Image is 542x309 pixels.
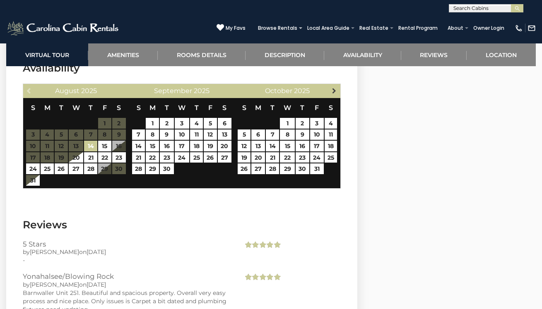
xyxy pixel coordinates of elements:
[158,43,246,66] a: Rooms Details
[222,104,226,112] span: Saturday
[265,87,292,95] span: October
[280,129,295,140] a: 8
[294,87,310,95] span: 2025
[238,152,251,163] a: 19
[324,43,401,66] a: Availability
[72,104,80,112] span: Wednesday
[146,141,159,151] a: 15
[154,87,192,95] span: September
[175,118,190,129] a: 3
[69,163,84,174] a: 27
[88,43,158,66] a: Amenities
[117,104,121,112] span: Saturday
[355,22,393,34] a: Real Estate
[280,163,295,174] a: 29
[98,152,111,163] a: 22
[137,104,141,112] span: Sunday
[190,129,202,140] a: 11
[195,104,199,112] span: Thursday
[218,129,231,140] a: 13
[87,281,106,288] span: [DATE]
[160,141,173,151] a: 16
[251,141,265,151] a: 13
[30,248,79,256] span: [PERSON_NAME]
[238,129,251,140] a: 5
[69,152,84,163] a: 20
[204,152,217,163] a: 26
[329,104,333,112] span: Saturday
[55,163,68,174] a: 26
[280,118,295,129] a: 1
[6,20,121,36] img: White-1-2.png
[89,104,93,112] span: Thursday
[217,24,246,32] a: My Favs
[175,141,190,151] a: 17
[208,104,212,112] span: Friday
[218,141,231,151] a: 20
[55,87,79,95] span: August
[98,141,111,151] a: 15
[84,163,97,174] a: 28
[394,22,442,34] a: Rental Program
[160,152,173,163] a: 23
[160,163,173,174] a: 30
[310,152,324,163] a: 24
[296,152,309,163] a: 23
[310,129,324,140] a: 10
[146,152,159,163] a: 22
[23,256,231,264] div: -
[160,118,173,129] a: 2
[266,129,279,140] a: 7
[325,118,337,129] a: 4
[84,141,97,151] a: 14
[310,163,324,174] a: 31
[190,152,202,163] a: 25
[218,152,231,163] a: 27
[6,43,88,66] a: Virtual Tour
[469,22,508,34] a: Owner Login
[146,163,159,174] a: 29
[284,104,291,112] span: Wednesday
[160,129,173,140] a: 9
[300,104,304,112] span: Thursday
[303,22,354,34] a: Local Area Guide
[44,104,51,112] span: Monday
[26,163,40,174] a: 24
[255,104,261,112] span: Monday
[325,152,337,163] a: 25
[515,24,523,32] img: phone-regular-white.png
[226,24,246,32] span: My Favs
[149,104,156,112] span: Monday
[146,118,159,129] a: 1
[41,163,54,174] a: 25
[325,129,337,140] a: 11
[23,280,231,289] div: by on
[175,152,190,163] a: 24
[315,104,319,112] span: Friday
[165,104,169,112] span: Tuesday
[296,141,309,151] a: 16
[87,248,106,256] span: [DATE]
[132,129,145,140] a: 7
[329,85,339,96] a: Next
[296,129,309,140] a: 9
[310,118,324,129] a: 3
[266,152,279,163] a: 21
[30,281,79,288] span: [PERSON_NAME]
[178,104,185,112] span: Wednesday
[251,129,265,140] a: 6
[251,163,265,174] a: 27
[190,141,202,151] a: 18
[266,141,279,151] a: 14
[251,152,265,163] a: 20
[280,152,295,163] a: 22
[331,87,337,94] span: Next
[204,118,217,129] a: 5
[238,163,251,174] a: 26
[443,22,467,34] a: About
[238,141,251,151] a: 12
[325,141,337,151] a: 18
[254,22,301,34] a: Browse Rentals
[296,163,309,174] a: 30
[23,240,231,248] h3: 5 Stars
